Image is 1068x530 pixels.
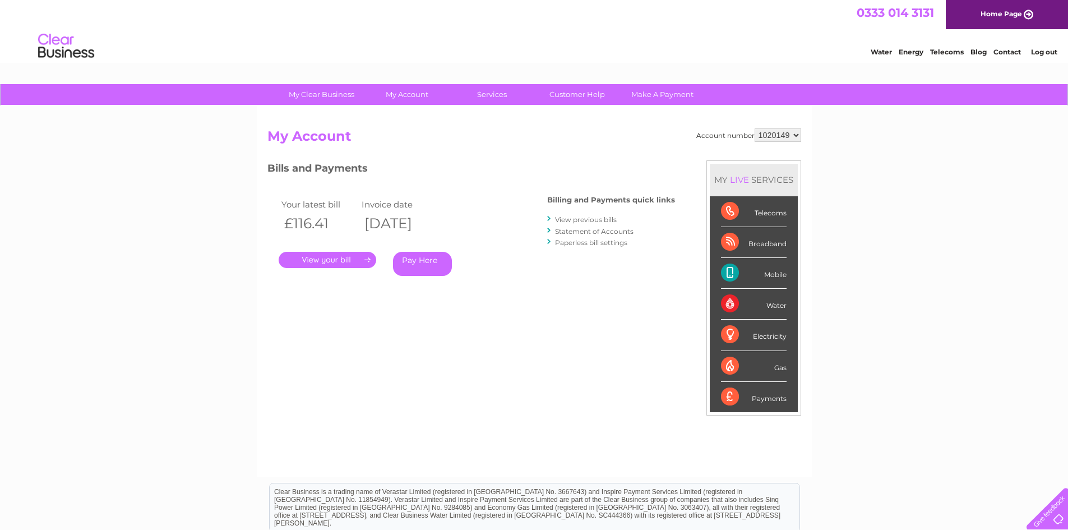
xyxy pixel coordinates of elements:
[446,84,538,105] a: Services
[267,128,801,150] h2: My Account
[279,252,376,268] a: .
[728,174,751,185] div: LIVE
[930,48,964,56] a: Telecoms
[275,84,368,105] a: My Clear Business
[970,48,987,56] a: Blog
[270,6,799,54] div: Clear Business is a trading name of Verastar Limited (registered in [GEOGRAPHIC_DATA] No. 3667643...
[393,252,452,276] a: Pay Here
[359,197,440,212] td: Invoice date
[531,84,623,105] a: Customer Help
[38,29,95,63] img: logo.png
[555,215,617,224] a: View previous bills
[1031,48,1057,56] a: Log out
[360,84,453,105] a: My Account
[721,289,787,320] div: Water
[993,48,1021,56] a: Contact
[696,128,801,142] div: Account number
[721,258,787,289] div: Mobile
[721,351,787,382] div: Gas
[616,84,709,105] a: Make A Payment
[721,227,787,258] div: Broadband
[899,48,923,56] a: Energy
[871,48,892,56] a: Water
[721,382,787,412] div: Payments
[279,197,359,212] td: Your latest bill
[555,227,634,236] a: Statement of Accounts
[710,164,798,196] div: MY SERVICES
[721,196,787,227] div: Telecoms
[279,212,359,235] th: £116.41
[547,196,675,204] h4: Billing and Payments quick links
[267,160,675,180] h3: Bills and Payments
[857,6,934,20] a: 0333 014 3131
[555,238,627,247] a: Paperless bill settings
[359,212,440,235] th: [DATE]
[721,320,787,351] div: Electricity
